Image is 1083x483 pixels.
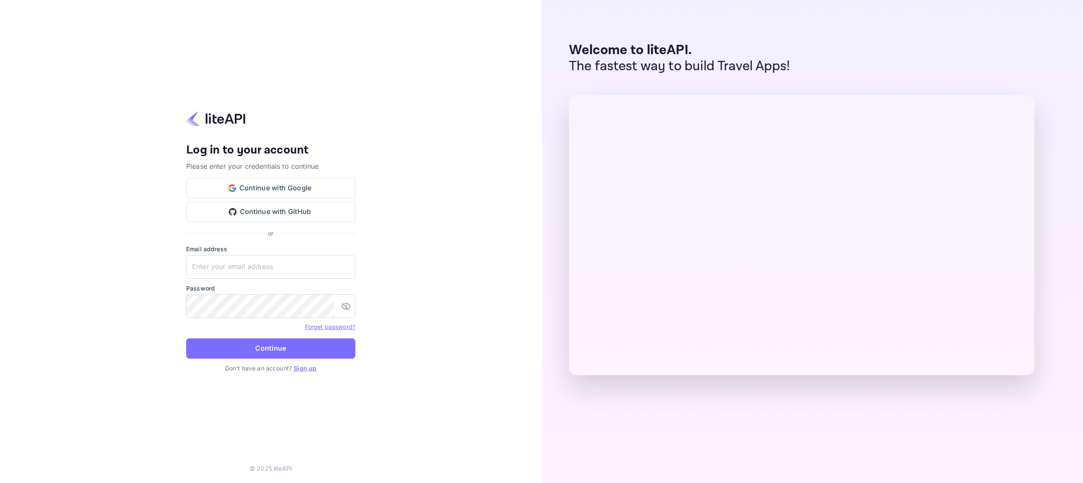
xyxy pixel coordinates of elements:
a: Forget password? [305,323,355,330]
input: Enter your email address [186,255,355,279]
p: Welcome to liteAPI. [569,42,790,58]
p: © 2025 liteAPI [250,464,292,473]
a: Forget password? [305,322,355,331]
button: toggle password visibility [338,298,355,315]
p: Don't have an account? [186,364,355,373]
h4: Log in to your account [186,143,355,158]
img: liteAPI Dashboard Preview [569,95,1034,375]
label: Email address [186,244,355,253]
p: Please enter your credentials to continue [186,161,355,171]
button: Continue with GitHub [186,202,355,222]
button: Continue [186,338,355,359]
a: Sign up [294,365,316,372]
img: liteapi [186,110,245,127]
p: or [268,229,273,238]
button: Continue with Google [186,178,355,198]
p: The fastest way to build Travel Apps! [569,58,790,74]
label: Password [186,284,355,293]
